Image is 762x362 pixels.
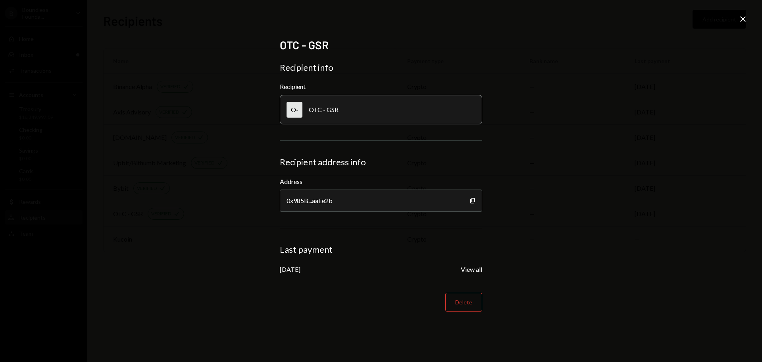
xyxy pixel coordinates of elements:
[445,293,482,312] button: Delete
[287,102,302,118] div: O-
[280,157,482,168] div: Recipient address info
[280,37,482,53] h2: OTC - GSR
[461,265,482,274] button: View all
[280,177,482,186] label: Address
[280,62,482,73] div: Recipient info
[280,190,482,212] div: 0x985B...aaEe2b
[280,83,482,90] div: Recipient
[309,106,339,113] div: OTC - GSR
[280,265,300,273] div: [DATE]
[280,244,482,255] div: Last payment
